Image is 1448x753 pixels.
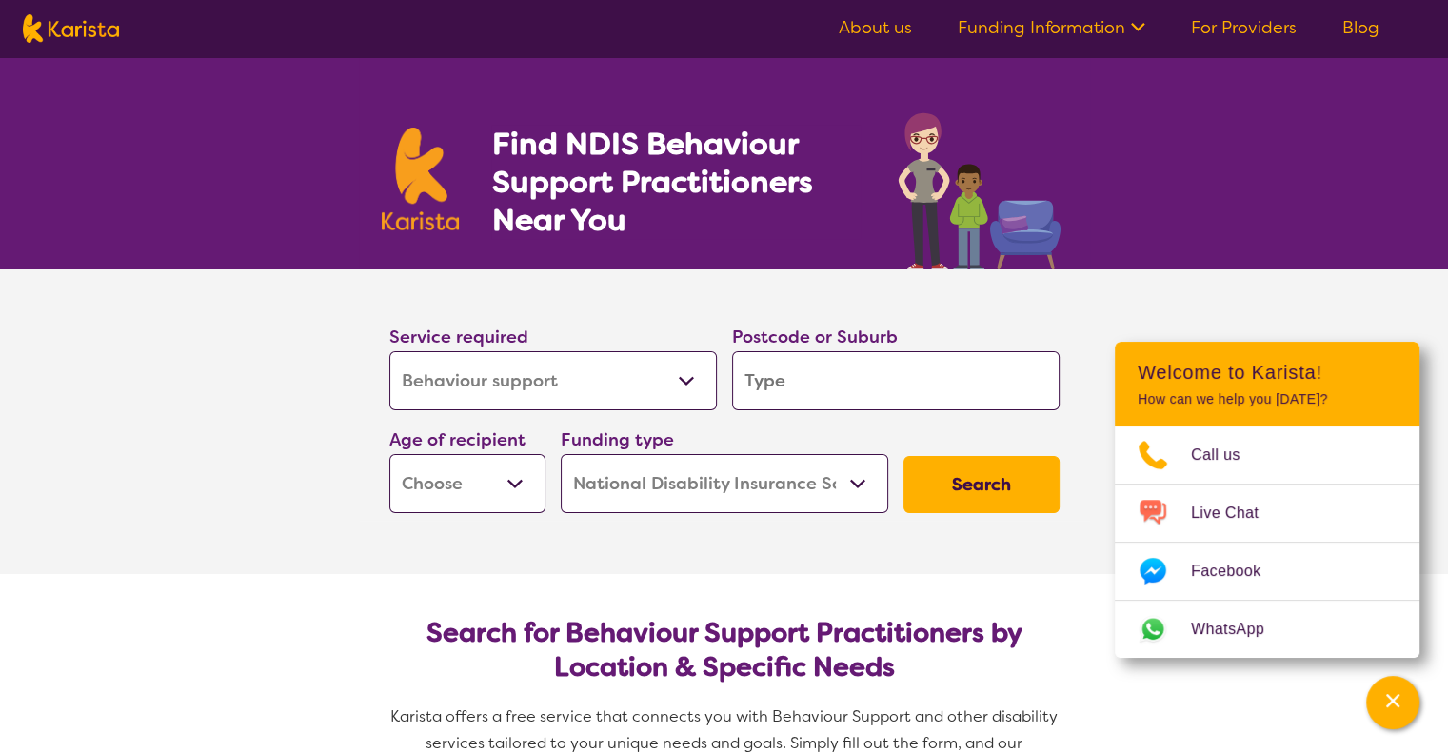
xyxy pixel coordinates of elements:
[903,456,1060,513] button: Search
[561,428,674,451] label: Funding type
[1191,16,1297,39] a: For Providers
[1191,499,1281,527] span: Live Chat
[1191,615,1287,644] span: WhatsApp
[893,103,1067,269] img: behaviour-support
[732,326,898,348] label: Postcode or Suburb
[1191,557,1283,585] span: Facebook
[389,428,526,451] label: Age of recipient
[1115,342,1419,658] div: Channel Menu
[389,326,528,348] label: Service required
[1138,361,1397,384] h2: Welcome to Karista!
[491,125,860,239] h1: Find NDIS Behaviour Support Practitioners Near You
[732,351,1060,410] input: Type
[1342,16,1379,39] a: Blog
[1115,601,1419,658] a: Web link opens in a new tab.
[23,14,119,43] img: Karista logo
[382,128,460,230] img: Karista logo
[1115,426,1419,658] ul: Choose channel
[1138,391,1397,407] p: How can we help you [DATE]?
[1191,441,1263,469] span: Call us
[839,16,912,39] a: About us
[1366,676,1419,729] button: Channel Menu
[958,16,1145,39] a: Funding Information
[405,616,1044,684] h2: Search for Behaviour Support Practitioners by Location & Specific Needs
